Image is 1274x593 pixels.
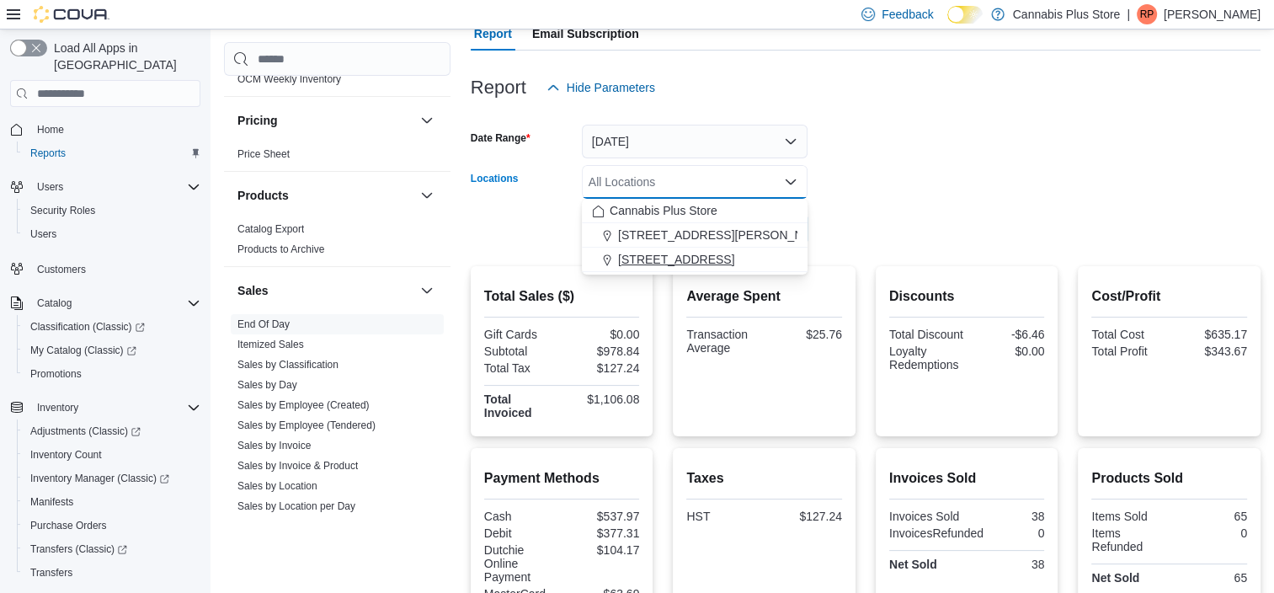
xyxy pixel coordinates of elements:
[24,224,63,244] a: Users
[947,6,983,24] input: Dark Mode
[237,500,355,513] span: Sales by Location per Day
[30,293,78,313] button: Catalog
[30,542,127,556] span: Transfers (Classic)
[1173,526,1247,540] div: 0
[565,328,639,341] div: $0.00
[484,543,558,584] div: Dutchie Online Payment
[686,328,760,355] div: Transaction Average
[237,440,311,451] a: Sales by Invoice
[484,345,558,358] div: Subtotal
[768,510,842,523] div: $127.24
[889,286,1045,307] h2: Discounts
[237,358,338,371] span: Sales by Classification
[237,112,277,129] h3: Pricing
[24,317,152,337] a: Classification (Classic)
[30,425,141,438] span: Adjustments (Classic)
[30,204,95,217] span: Security Roles
[237,419,376,431] a: Sales by Employee (Tendered)
[30,398,85,418] button: Inventory
[17,561,207,585] button: Transfers
[24,563,79,583] a: Transfers
[37,123,64,136] span: Home
[3,117,207,142] button: Home
[237,223,304,235] a: Catalog Export
[17,514,207,537] button: Purchase Orders
[237,112,413,129] button: Pricing
[3,291,207,315] button: Catalog
[24,143,72,163] a: Reports
[224,144,450,171] div: Pricing
[784,175,797,189] button: Close list of options
[30,398,200,418] span: Inventory
[1091,510,1165,523] div: Items Sold
[237,243,324,256] span: Products to Archive
[540,71,662,104] button: Hide Parameters
[582,223,808,248] button: [STREET_ADDRESS][PERSON_NAME]
[24,539,134,559] a: Transfers (Classic)
[30,320,145,334] span: Classification (Classic)
[565,526,639,540] div: $377.31
[686,510,760,523] div: HST
[565,393,639,406] div: $1,106.08
[237,147,290,161] span: Price Sheet
[237,282,413,299] button: Sales
[532,17,639,51] span: Email Subscription
[1173,328,1247,341] div: $635.17
[37,180,63,194] span: Users
[24,364,88,384] a: Promotions
[24,200,102,221] a: Security Roles
[768,328,842,341] div: $25.76
[30,227,56,241] span: Users
[37,296,72,310] span: Catalog
[237,187,413,204] button: Products
[17,490,207,514] button: Manifests
[17,142,207,165] button: Reports
[30,293,200,313] span: Catalog
[889,558,937,571] strong: Net Sold
[582,199,808,272] div: Choose from the following options
[417,185,437,206] button: Products
[474,17,512,51] span: Report
[484,510,558,523] div: Cash
[24,317,200,337] span: Classification (Classic)
[237,318,290,331] span: End Of Day
[24,492,200,512] span: Manifests
[237,520,314,533] span: Sales by Product
[237,480,317,492] a: Sales by Location
[484,526,558,540] div: Debit
[17,362,207,386] button: Promotions
[471,131,530,145] label: Date Range
[686,286,842,307] h2: Average Spent
[24,445,109,465] a: Inventory Count
[47,40,200,73] span: Load All Apps in [GEOGRAPHIC_DATA]
[24,200,200,221] span: Security Roles
[237,379,297,391] a: Sales by Day
[24,563,200,583] span: Transfers
[567,79,655,96] span: Hide Parameters
[30,120,71,140] a: Home
[1091,286,1247,307] h2: Cost/Profit
[24,364,200,384] span: Promotions
[34,6,109,23] img: Cova
[237,399,370,411] a: Sales by Employee (Created)
[484,361,558,375] div: Total Tax
[17,467,207,490] a: Inventory Manager (Classic)
[224,219,450,266] div: Products
[882,6,933,23] span: Feedback
[24,492,80,512] a: Manifests
[417,280,437,301] button: Sales
[484,393,532,419] strong: Total Invoiced
[471,172,519,185] label: Locations
[30,472,169,485] span: Inventory Manager (Classic)
[17,419,207,443] a: Adjustments (Classic)
[618,251,734,268] span: [STREET_ADDRESS]
[1173,571,1247,585] div: 65
[3,256,207,280] button: Customers
[237,378,297,392] span: Sales by Day
[1091,526,1165,553] div: Items Refunded
[24,143,200,163] span: Reports
[1137,4,1157,24] div: Ray Perry
[24,516,114,536] a: Purchase Orders
[30,259,93,280] a: Customers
